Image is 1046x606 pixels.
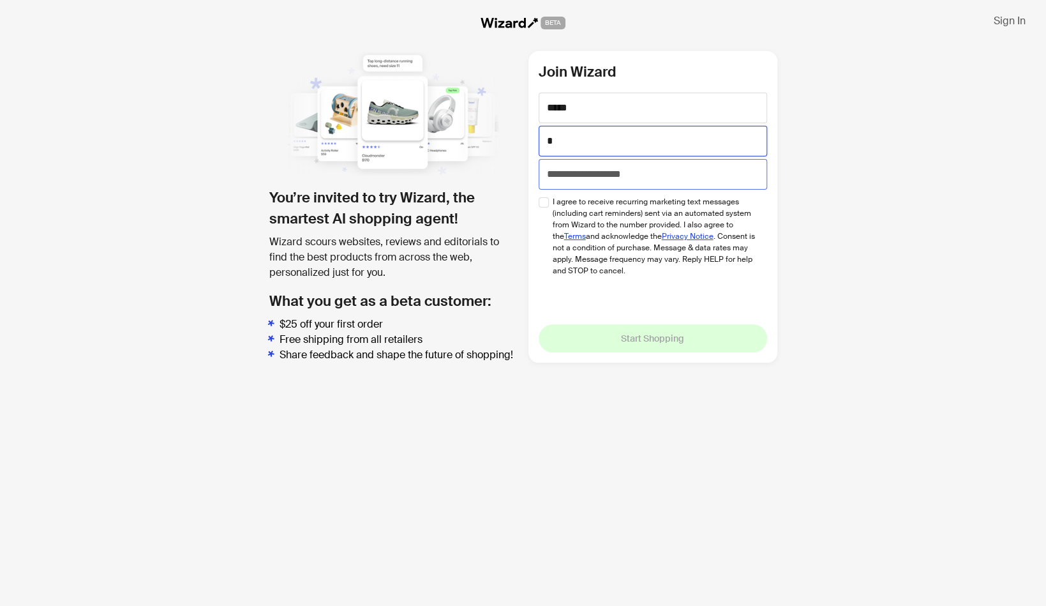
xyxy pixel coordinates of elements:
span: Sign In [994,14,1026,27]
a: Terms [564,231,586,241]
a: Privacy Notice [662,231,714,241]
h1: You’re invited to try Wizard, the smartest AI shopping agent! [269,187,518,229]
li: $25 off your first order [280,317,518,332]
h2: What you get as a beta customer: [269,291,518,312]
div: Wizard scours websites, reviews and editorials to find the best products from across the web, per... [269,234,518,280]
li: Free shipping from all retailers [280,332,518,347]
h2: Join Wizard [539,61,767,82]
span: I agree to receive recurring marketing text messages (including cart reminders) sent via an autom... [553,196,758,276]
button: Start Shopping [539,324,767,352]
button: Sign In [983,10,1036,31]
li: Share feedback and shape the future of shopping! [280,347,518,363]
span: BETA [541,17,565,29]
